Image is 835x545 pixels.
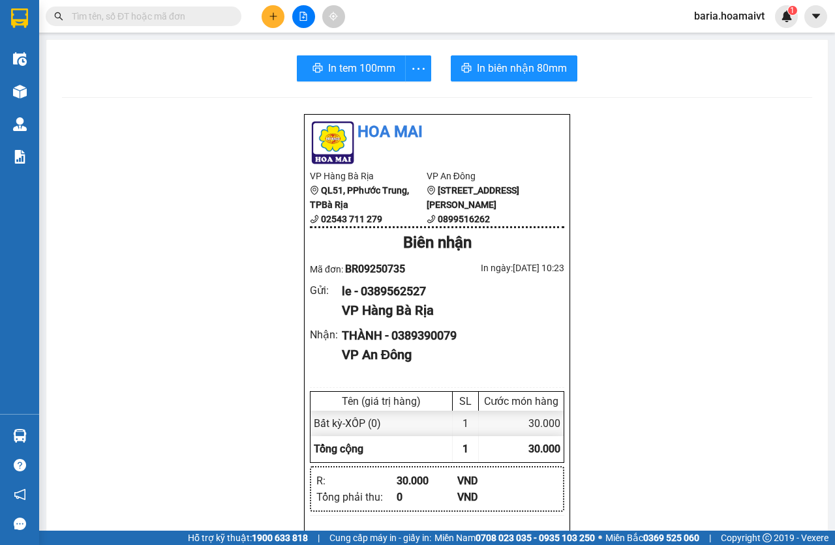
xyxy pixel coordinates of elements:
[310,120,564,145] li: Hoa Mai
[299,12,308,21] span: file-add
[262,5,284,28] button: plus
[310,169,427,183] li: VP Hàng Bà Rịa
[252,533,308,543] strong: 1900 633 818
[310,327,342,343] div: Nhận :
[476,533,595,543] strong: 0708 023 035 - 0935 103 250
[709,531,711,545] span: |
[310,231,564,256] div: Biên nhận
[14,459,26,471] span: question-circle
[453,411,479,436] div: 1
[406,61,431,77] span: more
[292,5,315,28] button: file-add
[310,214,319,224] span: phone
[342,345,554,365] div: VP An Đông
[461,63,472,75] span: printer
[14,518,26,530] span: message
[310,261,437,277] div: Mã đơn:
[477,60,567,76] span: In biên nhận 80mm
[188,531,308,545] span: Hỗ trợ kỹ thuật:
[397,489,457,505] div: 0
[598,535,602,540] span: ⚪️
[13,150,27,164] img: solution-icon
[269,12,278,21] span: plus
[54,12,63,21] span: search
[405,55,431,81] button: more
[397,473,457,489] div: 30.000
[451,55,577,81] button: printerIn biên nhận 80mm
[427,214,436,224] span: phone
[13,117,27,131] img: warehouse-icon
[804,5,827,28] button: caret-down
[437,261,564,275] div: In ngày: [DATE] 10:23
[314,443,363,455] span: Tổng cộng
[463,443,468,455] span: 1
[310,282,342,299] div: Gửi :
[328,60,395,76] span: In tem 100mm
[310,120,356,166] img: logo.jpg
[11,8,28,28] img: logo-vxr
[72,9,226,23] input: Tìm tên, số ĐT hoặc mã đơn
[810,10,822,22] span: caret-down
[790,6,795,15] span: 1
[318,531,320,545] span: |
[322,5,345,28] button: aim
[479,411,564,436] div: 30.000
[781,10,793,22] img: icon-new-feature
[434,531,595,545] span: Miền Nam
[482,395,560,407] div: Cước món hàng
[321,214,382,224] b: 02543 711 279
[457,473,518,489] div: VND
[456,395,475,407] div: SL
[427,169,543,183] li: VP An Đông
[763,533,772,542] span: copyright
[342,327,554,345] div: THÀNH - 0389390079
[297,55,406,81] button: printerIn tem 100mm
[684,8,775,24] span: baria.hoamaivt
[345,263,405,275] span: BR09250735
[13,429,27,443] img: warehouse-icon
[329,12,338,21] span: aim
[329,531,431,545] span: Cung cấp máy in - giấy in:
[438,214,490,224] b: 0899516262
[13,85,27,98] img: warehouse-icon
[310,186,319,195] span: environment
[788,6,797,15] sup: 1
[14,488,26,501] span: notification
[643,533,699,543] strong: 0369 525 060
[528,443,560,455] span: 30.000
[457,489,518,505] div: VND
[316,489,397,505] div: Tổng phải thu :
[427,186,436,195] span: environment
[342,301,554,321] div: VP Hàng Bà Rịa
[13,52,27,66] img: warehouse-icon
[310,185,409,210] b: QL51, PPhước Trung, TPBà Rịa
[342,282,554,301] div: le - 0389562527
[427,185,519,210] b: [STREET_ADDRESS][PERSON_NAME]
[314,417,381,430] span: Bất kỳ - XỐP (0)
[605,531,699,545] span: Miền Bắc
[316,473,397,489] div: R :
[314,395,449,407] div: Tên (giá trị hàng)
[312,63,323,75] span: printer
